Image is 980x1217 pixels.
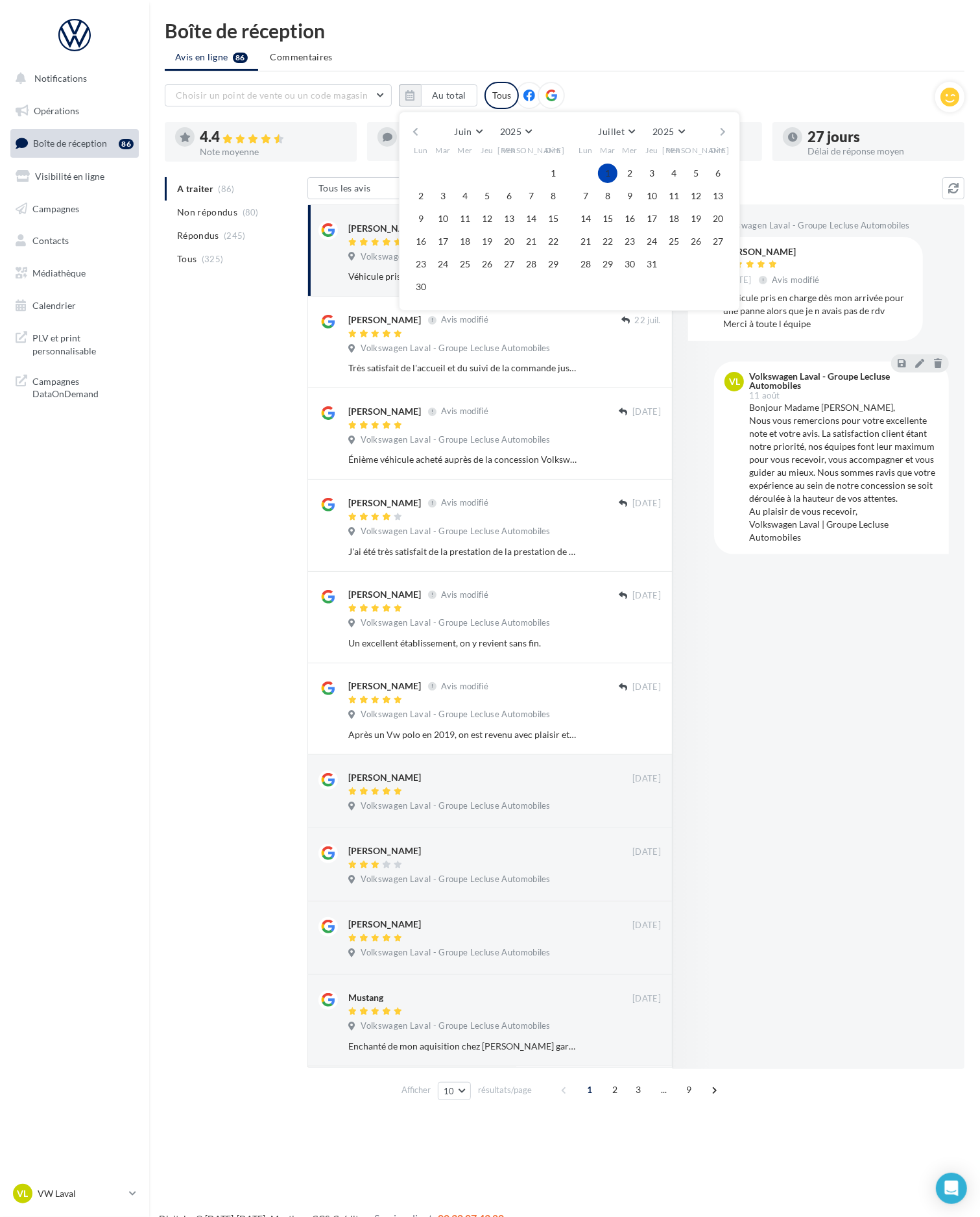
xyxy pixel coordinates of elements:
[521,209,541,228] button: 14
[620,254,639,274] button: 30
[348,637,577,650] div: Un excellent établissement, on y revient sans fin.
[361,251,551,263] span: Volkswagen Laval - Groupe Lecluse Automobiles
[521,254,541,274] button: 28
[620,186,639,206] button: 9
[481,145,494,156] span: Jeu
[622,145,638,156] span: Mer
[8,292,141,319] a: Calendrier
[632,498,661,510] span: [DATE]
[411,209,431,228] button: 9
[729,375,740,388] span: VL
[444,1086,455,1096] span: 10
[176,90,368,101] span: Choisir un point de vente ou un code magasin
[38,1187,124,1200] p: VW Laval
[8,195,141,223] a: Campagnes
[632,773,661,785] span: [DATE]
[435,145,451,156] span: Mar
[348,497,421,510] div: [PERSON_NAME]
[8,260,141,287] a: Médiathèque
[477,232,497,251] button: 19
[642,254,662,274] button: 31
[708,209,728,228] button: 20
[600,145,615,156] span: Mar
[708,164,728,183] button: 6
[628,1079,649,1100] span: 3
[421,84,477,106] button: Au total
[495,123,537,141] button: 2025
[455,254,475,274] button: 25
[710,145,726,156] span: Dim
[348,270,577,283] div: Véhicule pris en charge dès mon arrivée pour une panne alors que je n avais pas de rdv Merci à to...
[499,209,519,228] button: 13
[411,254,431,274] button: 23
[652,126,674,137] span: 2025
[807,147,954,156] div: Délai de réponse moyen
[361,947,551,959] span: Volkswagen Laval - Groupe Lecluse Automobiles
[348,1040,577,1053] div: Enchanté de mon aquisition chez [PERSON_NAME] garage des Pommeraies (VW) MERCI. Très professionne...
[399,84,477,106] button: Au total
[411,232,431,251] button: 16
[598,186,617,206] button: 8
[401,1084,431,1096] span: Afficher
[598,209,617,228] button: 15
[500,126,521,137] span: 2025
[455,186,475,206] button: 4
[177,206,237,219] span: Non répondus
[348,918,421,931] div: [PERSON_NAME]
[361,800,551,812] span: Volkswagen Laval - Groupe Lecluse Automobiles
[499,186,519,206] button: 6
[498,145,565,156] span: [PERSON_NAME]
[664,164,684,183] button: 4
[348,362,577,375] div: Très satisfait de l'accueil et du suivi de la commande jusqu'à livraison. [PERSON_NAME] retard de...
[32,203,79,214] span: Campagnes
[348,680,421,693] div: [PERSON_NAME]
[34,73,87,84] span: Notifications
[593,123,640,141] button: Juillet
[32,235,69,246] span: Contacts
[433,209,453,228] button: 10
[441,681,488,691] span: Avis modifié
[348,313,421,326] div: [PERSON_NAME]
[361,434,551,446] span: Volkswagen Laval - Groupe Lecluse Automobiles
[686,209,706,228] button: 19
[632,993,661,1005] span: [DATE]
[647,123,689,141] button: 2025
[348,545,577,558] div: J'ai été très satisfait de la prestation de la prestation de Volkswagen Laval c'est pour cela que...
[654,1079,675,1100] span: ...
[478,1084,532,1096] span: résultats/page
[433,232,453,251] button: 17
[686,186,706,206] button: 12
[33,138,107,149] span: Boîte de réception
[521,186,541,206] button: 7
[414,145,428,156] span: Lun
[484,82,519,109] div: Tous
[642,209,662,228] button: 17
[632,920,661,931] span: [DATE]
[645,145,658,156] span: Jeu
[224,230,246,241] span: (245)
[499,254,519,274] button: 27
[455,209,475,228] button: 11
[642,232,662,251] button: 24
[8,227,141,254] a: Contacts
[634,315,661,326] span: 22 juil.
[749,401,938,544] div: Bonjour Madame [PERSON_NAME], Nous vous remercions pour votre excellente note et votre avis. La s...
[579,145,593,156] span: Lun
[620,209,639,228] button: 16
[200,130,346,145] div: 4.4
[632,406,661,418] span: [DATE]
[544,164,563,183] button: 1
[576,209,595,228] button: 14
[441,498,488,508] span: Avis modifié
[664,232,684,251] button: 25
[438,1082,471,1100] button: 10
[620,232,639,251] button: 23
[177,229,219,242] span: Répondus
[361,343,551,354] span: Volkswagen Laval - Groupe Lecluse Automobiles
[599,126,625,137] span: Juillet
[686,232,706,251] button: 26
[457,145,473,156] span: Mer
[348,771,421,784] div: [PERSON_NAME]
[8,163,141,190] a: Visibilité en ligne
